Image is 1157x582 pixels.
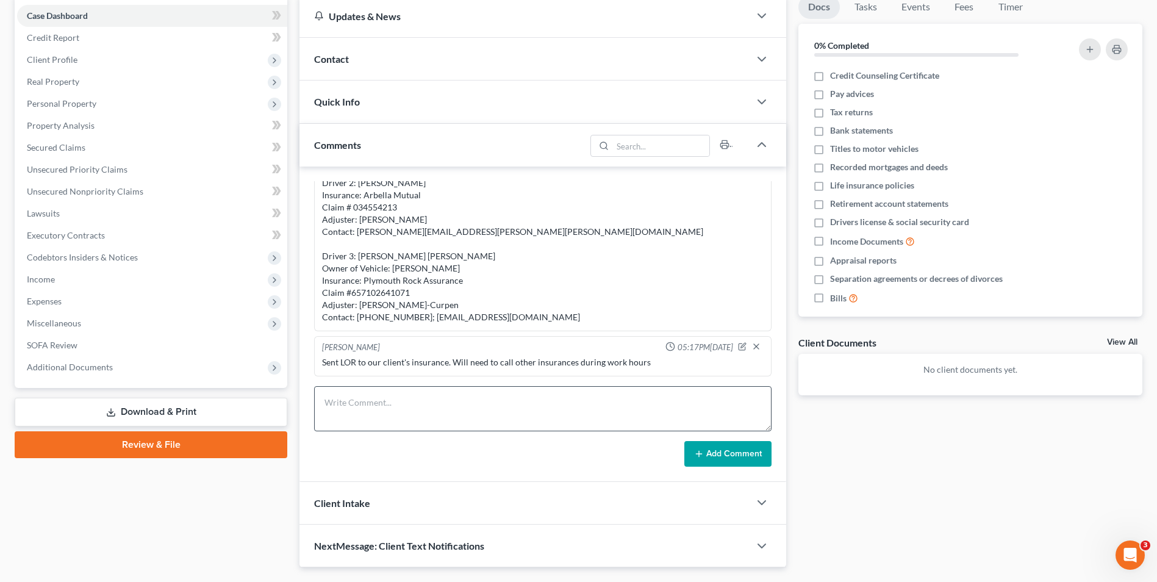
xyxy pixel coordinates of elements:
span: Contact [314,53,349,65]
span: Miscellaneous [27,318,81,328]
span: Tax returns [830,106,873,118]
span: Bills [830,292,847,304]
div: Updates & News [314,10,735,23]
span: Client Profile [27,54,77,65]
a: Download & Print [15,398,287,426]
span: Recorded mortgages and deeds [830,161,948,173]
iframe: Intercom live chat [1116,541,1145,570]
span: Retirement account statements [830,198,948,210]
div: Our client's insurance: Progressive Direct Insurance [PERSON_NAME] [PERSON_NAME][EMAIL_ADDRESS][D... [322,92,764,323]
a: Unsecured Priority Claims [17,159,287,181]
span: Executory Contracts [27,230,105,240]
a: Credit Report [17,27,287,49]
span: Income Documents [830,235,903,248]
span: Lawsuits [27,208,60,218]
div: Client Documents [798,336,876,349]
span: Client Intake [314,497,370,509]
span: Credit Counseling Certificate [830,70,939,82]
span: Titles to motor vehicles [830,143,919,155]
span: Personal Property [27,98,96,109]
a: Property Analysis [17,115,287,137]
a: Secured Claims [17,137,287,159]
span: Unsecured Nonpriority Claims [27,186,143,196]
a: Case Dashboard [17,5,287,27]
span: Separation agreements or decrees of divorces [830,273,1003,285]
span: Life insurance policies [830,179,914,192]
span: Secured Claims [27,142,85,153]
p: No client documents yet. [808,364,1133,376]
a: Unsecured Nonpriority Claims [17,181,287,203]
span: Expenses [27,296,62,306]
span: Quick Info [314,96,360,107]
span: Credit Report [27,32,79,43]
div: [PERSON_NAME] [322,342,380,354]
span: 3 [1141,541,1150,550]
a: Review & File [15,431,287,458]
span: Case Dashboard [27,10,88,21]
button: Add Comment [684,441,772,467]
a: Executory Contracts [17,225,287,246]
span: NextMessage: Client Text Notifications [314,540,484,551]
span: Appraisal reports [830,254,897,267]
span: Codebtors Insiders & Notices [27,252,138,262]
span: Bank statements [830,124,893,137]
span: Real Property [27,76,79,87]
span: Pay advices [830,88,874,100]
a: Lawsuits [17,203,287,225]
div: Sent LOR to our client's insurance. Will need to call other insurances during work hours [322,356,764,368]
span: Unsecured Priority Claims [27,164,127,174]
span: Comments [314,139,361,151]
span: SOFA Review [27,340,77,350]
a: View All [1107,338,1137,347]
input: Search... [612,135,709,156]
span: Additional Documents [27,362,113,372]
span: 05:17PM[DATE] [678,342,733,353]
span: Drivers license & social security card [830,216,969,228]
a: SOFA Review [17,334,287,356]
span: Property Analysis [27,120,95,131]
strong: 0% Completed [814,40,869,51]
span: Income [27,274,55,284]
